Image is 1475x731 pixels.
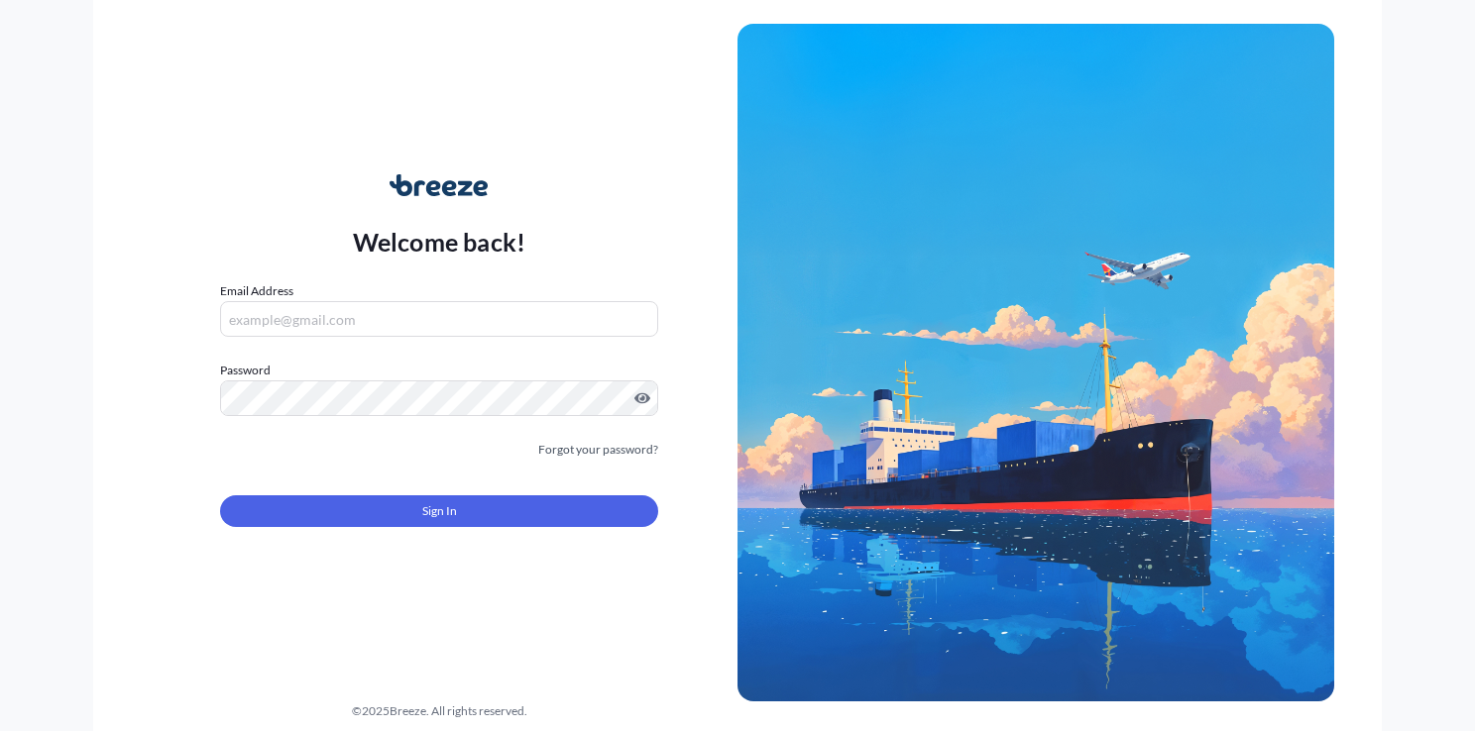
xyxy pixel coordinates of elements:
[737,24,1334,701] img: Ship illustration
[220,495,658,527] button: Sign In
[634,390,650,406] button: Show password
[353,226,526,258] p: Welcome back!
[220,361,658,380] label: Password
[538,440,658,460] a: Forgot your password?
[422,501,457,521] span: Sign In
[141,701,737,721] div: © 2025 Breeze. All rights reserved.
[220,301,658,337] input: example@gmail.com
[220,281,293,301] label: Email Address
